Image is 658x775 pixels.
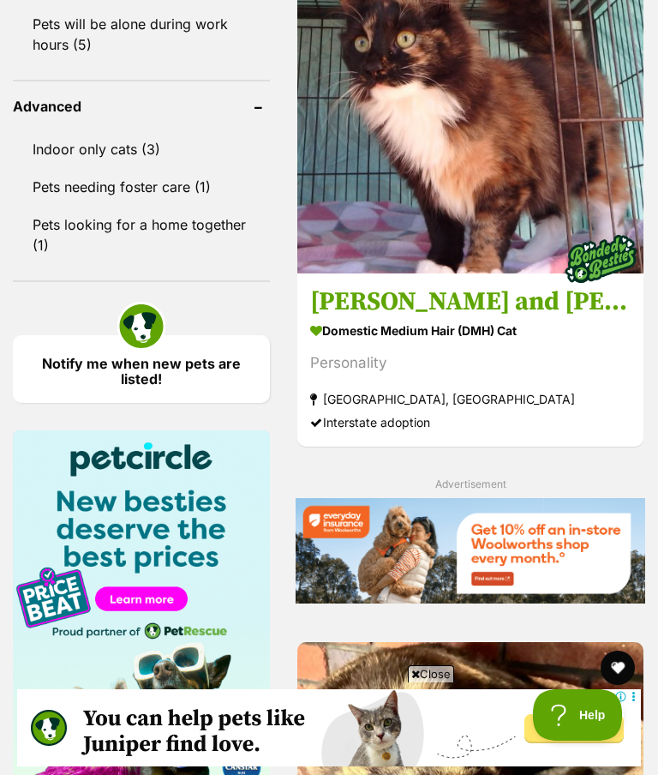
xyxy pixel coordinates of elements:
strong: Domestic Medium Hair (DMH) Cat [310,318,631,343]
img: cookie [1,186,2,187]
a: Headline More to trade after hours at Tiger TradeBody Enjoy innovative tools, real-time data, and... [1,1,255,184]
span: Sponsored by [183,194,225,208]
a: Indoor only cats (3) [13,131,270,167]
span: Advertisement [435,478,506,490]
a: Pets needing foster care (1) [13,169,270,205]
a: Pets will be alone during work hours (5) [13,6,270,63]
img: Everyday Insurance promotional banner [296,498,645,604]
b: Tiger Brokers [183,201,225,208]
img: ERQyFSMzHwHySuTurC694ADIM300x300.jpeg [229,190,250,212]
div: Interstate adoption [310,411,631,434]
div: Headline More to trade after hours at Tiger Trade [9,136,254,164]
button: favourite [601,651,635,685]
img: adchoices.png [243,1,254,11]
a: Everyday Insurance promotional banner [296,498,645,607]
a: Pets looking for a home together (1) [13,207,270,263]
iframe: Help Scout Beacon - Open [533,689,624,741]
a: Notify me when new pets are listed! [13,335,270,403]
h3: [PERSON_NAME] and [PERSON_NAME] [310,285,631,318]
img: bonded besties [558,216,643,302]
iframe: Advertisement [17,689,641,766]
strong: [GEOGRAPHIC_DATA], [GEOGRAPHIC_DATA] [310,387,631,411]
a: [PERSON_NAME] and [PERSON_NAME] Domestic Medium Hair (DMH) Cat Personality [GEOGRAPHIC_DATA], [GE... [297,273,643,447]
header: Advanced [13,99,270,114]
div: Body Enjoy innovative tools, real-time data, and industry-low fees! [9,165,249,184]
div: Personality [310,351,631,375]
span: Close [408,665,454,682]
